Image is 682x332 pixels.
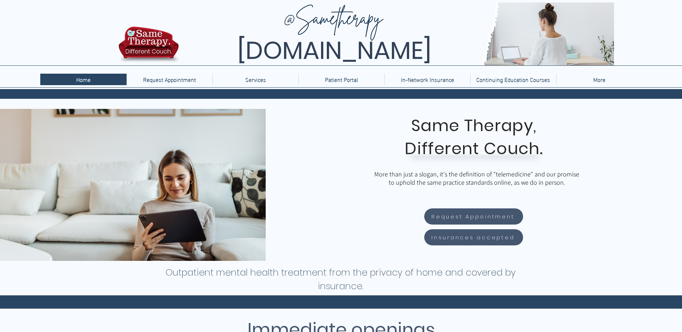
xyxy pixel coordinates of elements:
[470,74,556,85] a: Continuing Education Courses
[139,74,200,85] p: Request Appointment
[405,137,543,160] span: Different Couch.
[372,170,581,186] p: More than just a slogan, it's the definition of "telemedicine" and our promise to uphold the same...
[180,3,614,65] img: Same Therapy, Different Couch. TelebehavioralHealth.US
[73,74,94,85] p: Home
[397,74,458,85] p: In-Network Insurance
[424,229,523,245] a: Insurances accepted
[237,33,431,68] span: [DOMAIN_NAME]
[384,74,470,85] a: In-Network Insurance
[242,74,270,85] p: Services
[127,74,212,85] a: Request Appointment
[411,114,537,137] span: Same Therapy,
[431,233,514,241] span: Insurances accepted
[431,212,514,221] span: Request Appointment
[116,26,181,68] img: TBH.US
[298,74,384,85] a: Patient Portal
[590,74,609,85] p: More
[165,266,516,293] h1: Outpatient mental health treatment from the privacy of home and covered by insurance.
[212,74,298,85] div: Services
[473,74,554,85] p: Continuing Education Courses
[40,74,642,85] nav: Site
[424,208,523,225] a: Request Appointment
[321,74,362,85] p: Patient Portal
[40,74,127,85] a: Home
